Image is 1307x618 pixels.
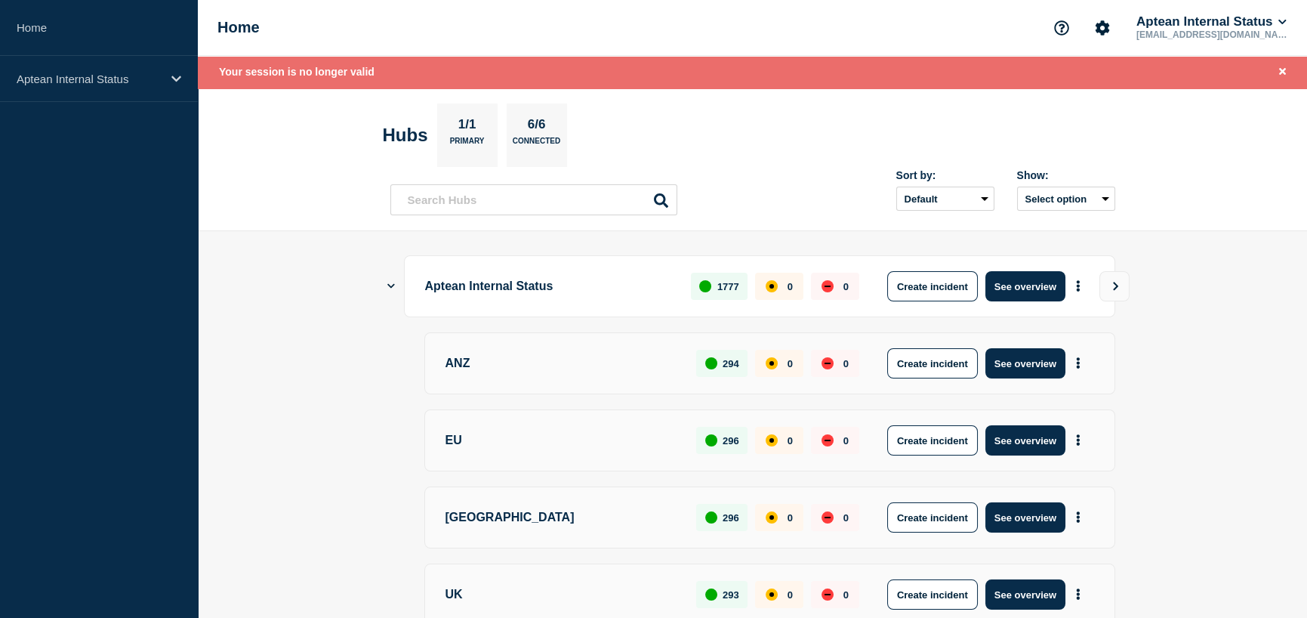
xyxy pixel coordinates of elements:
[452,117,482,137] p: 1/1
[1068,504,1088,532] button: More actions
[766,511,778,524] div: affected
[387,281,395,292] button: Show Connected Hubs
[705,589,717,601] div: up
[985,579,1065,610] button: See overview
[1133,14,1290,29] button: Aptean Internal Status
[1017,169,1115,181] div: Show:
[985,425,1065,456] button: See overview
[1068,427,1088,455] button: More actions
[843,435,849,447] p: 0
[985,348,1065,379] button: See overview
[445,348,680,379] p: ANZ
[887,271,978,301] button: Create incident
[705,434,717,447] div: up
[1099,271,1130,301] button: View
[788,589,793,601] p: 0
[219,66,375,78] span: Your session is no longer valid
[788,435,793,447] p: 0
[896,187,994,211] select: Sort by
[723,589,739,601] p: 293
[843,512,849,524] p: 0
[766,357,778,369] div: affected
[985,271,1065,301] button: See overview
[821,589,834,601] div: down
[896,169,994,181] div: Sort by:
[717,281,739,292] p: 1777
[788,358,793,369] p: 0
[788,281,793,292] p: 0
[723,435,739,447] p: 296
[887,348,978,379] button: Create incident
[821,280,834,292] div: down
[766,434,778,447] div: affected
[766,589,778,601] div: affected
[887,579,978,610] button: Create incident
[425,271,674,301] p: Aptean Internal Status
[450,137,485,153] p: Primary
[445,425,680,456] p: EU
[705,511,717,524] div: up
[887,502,978,533] button: Create incident
[705,357,717,369] div: up
[887,425,978,456] button: Create incident
[445,579,680,610] p: UK
[1017,187,1115,211] button: Select option
[843,358,849,369] p: 0
[1133,29,1290,40] p: [EMAIL_ADDRESS][DOMAIN_NAME]
[217,19,260,36] h1: Home
[723,358,739,369] p: 294
[445,502,680,533] p: [GEOGRAPHIC_DATA]
[1046,12,1077,44] button: Support
[1068,350,1088,378] button: More actions
[1068,581,1088,609] button: More actions
[843,589,849,601] p: 0
[1273,63,1292,81] button: Close banner
[390,184,677,215] input: Search Hubs
[843,281,849,292] p: 0
[788,512,793,524] p: 0
[383,125,428,146] h2: Hubs
[699,280,711,292] div: up
[821,357,834,369] div: down
[766,280,778,292] div: affected
[821,511,834,524] div: down
[522,117,551,137] p: 6/6
[723,512,739,524] p: 296
[1068,273,1088,301] button: More actions
[17,73,162,85] p: Aptean Internal Status
[513,137,560,153] p: Connected
[821,434,834,447] div: down
[1087,12,1118,44] button: Account settings
[985,502,1065,533] button: See overview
